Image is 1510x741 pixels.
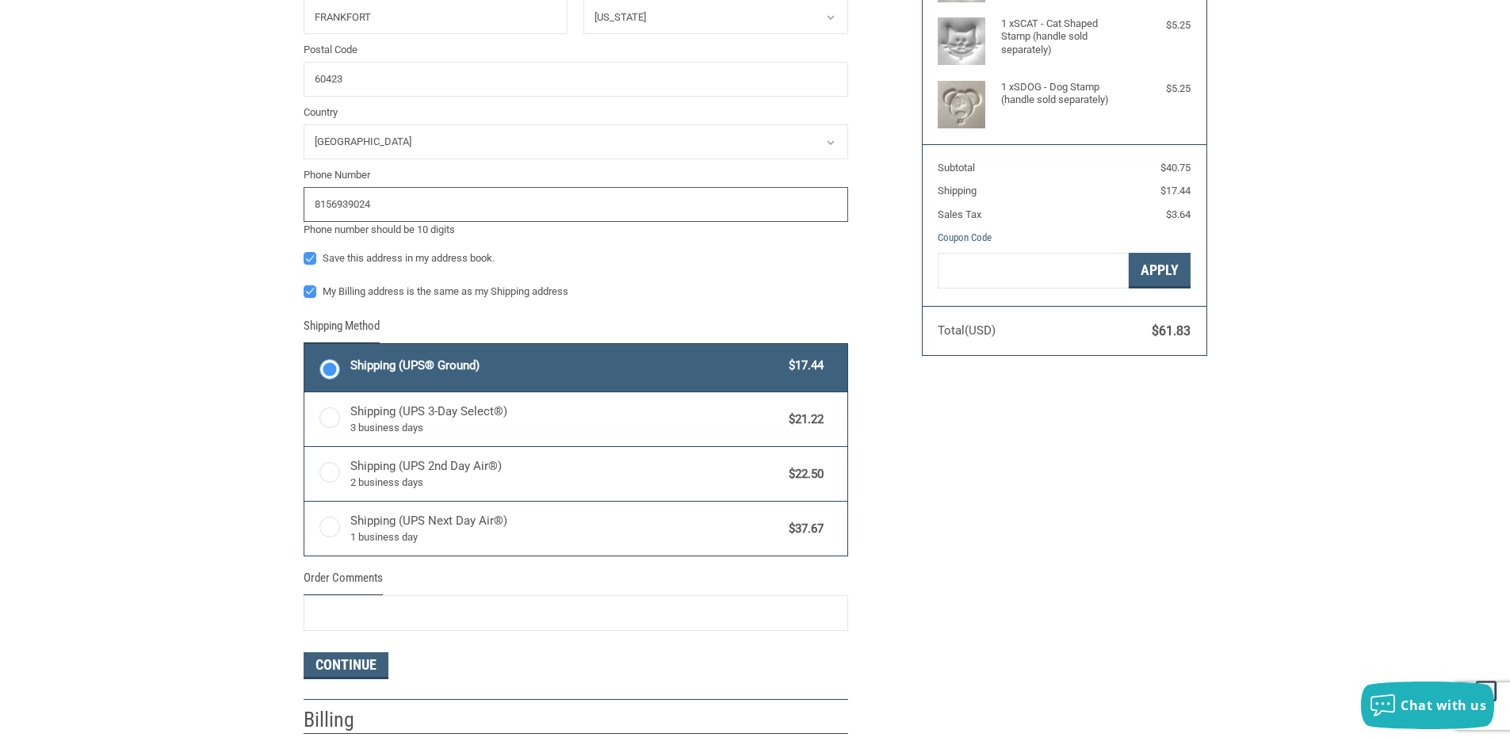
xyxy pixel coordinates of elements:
[1160,162,1191,174] span: $40.75
[304,105,848,120] label: Country
[1127,81,1191,97] div: $5.25
[938,253,1129,288] input: Gift Certificate or Coupon Code
[1401,697,1486,714] span: Chat with us
[1127,17,1191,33] div: $5.25
[1166,208,1191,220] span: $3.64
[304,167,848,183] label: Phone Number
[1361,682,1494,729] button: Chat with us
[1129,253,1191,288] button: Apply
[304,42,848,58] label: Postal Code
[1001,17,1124,56] h4: 1 x SCAT - Cat Shaped Stamp (handle sold separately)
[938,208,981,220] span: Sales Tax
[304,222,848,238] div: Phone number should be 10 digits
[1001,81,1124,107] h4: 1 x SDOG - Dog Stamp (handle sold separately)
[304,707,396,733] h2: Billing
[782,357,824,375] span: $17.44
[1152,323,1191,338] span: $61.83
[1160,185,1191,197] span: $17.44
[782,465,824,483] span: $22.50
[304,652,388,679] button: Continue
[938,162,975,174] span: Subtotal
[304,569,383,595] legend: Order Comments
[782,520,824,538] span: $37.67
[350,512,782,545] span: Shipping (UPS Next Day Air®)
[350,420,782,436] span: 3 business days
[304,252,848,265] label: Save this address in my address book.
[304,317,380,343] legend: Shipping Method
[304,285,848,298] label: My Billing address is the same as my Shipping address
[938,231,992,243] a: Coupon Code
[938,323,996,338] span: Total (USD)
[938,185,977,197] span: Shipping
[350,475,782,491] span: 2 business days
[782,411,824,429] span: $21.22
[350,357,782,375] span: Shipping (UPS® Ground)
[350,529,782,545] span: 1 business day
[350,457,782,491] span: Shipping (UPS 2nd Day Air®)
[350,403,782,436] span: Shipping (UPS 3-Day Select®)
